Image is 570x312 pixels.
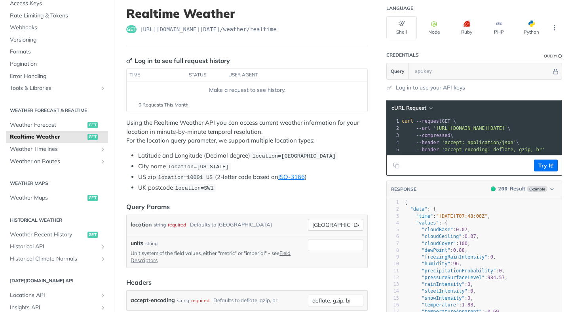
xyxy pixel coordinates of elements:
[402,118,413,124] span: curl
[456,227,467,232] span: 0.07
[391,185,417,193] button: RESPONSE
[405,234,479,239] span: : ,
[10,36,106,44] span: Versioning
[484,16,514,39] button: PHP
[154,219,166,230] div: string
[436,213,488,219] span: "[DATE]T07:48:00Z"
[422,295,464,301] span: "snowIntensity"
[138,183,368,192] li: UK postcode
[549,22,560,34] button: More Languages
[422,261,450,266] span: "humidity"
[387,118,400,125] div: 1
[139,101,188,108] span: 0 Requests This Month
[405,275,507,280] span: : ,
[6,34,108,46] a: Versioning
[145,240,158,247] div: string
[405,200,407,205] span: {
[387,125,400,132] div: 2
[252,153,336,159] span: location=[GEOGRAPHIC_DATA]
[387,220,399,226] div: 4
[6,58,108,70] a: Pagination
[131,239,143,247] label: units
[551,24,558,31] svg: More ellipsis
[100,158,106,165] button: Show subpages for Weather on Routes
[442,140,516,145] span: 'accept: application/json'
[416,213,433,219] span: "time"
[10,255,98,263] span: Historical Climate Normals
[131,249,305,264] p: Unit system of the field values, either "metric" or "imperial" - see
[6,46,108,58] a: Formats
[387,302,399,308] div: 16
[386,52,419,58] div: Credentials
[442,147,545,152] span: 'accept-encoding: deflate, gzip, br'
[138,151,368,160] li: Latitude and Longitude (Decimal degree)
[387,295,399,302] div: 15
[6,82,108,94] a: Tools & LibrariesShow subpages for Tools & Libraries
[405,295,473,301] span: : ,
[10,72,106,80] span: Error Handling
[405,241,470,246] span: : ,
[10,231,85,239] span: Weather Recent History
[387,281,399,288] div: 13
[389,104,435,112] button: cURL Request
[126,6,368,21] h1: Realtime Weather
[386,16,417,39] button: Shell
[387,288,399,295] div: 14
[6,156,108,167] a: Weather on RoutesShow subpages for Weather on Routes
[411,63,551,79] input: apikey
[470,288,473,294] span: 0
[387,247,399,254] div: 8
[534,160,558,171] button: Try It!
[10,291,98,299] span: Locations API
[6,253,108,265] a: Historical Climate NormalsShow subpages for Historical Climate Normals
[386,5,413,11] div: Language
[10,12,106,20] span: Rate Limiting & Tokens
[416,220,439,226] span: "values"
[10,60,106,68] span: Pagination
[422,302,459,308] span: "temperature"
[391,160,402,171] button: Copy to clipboard
[416,126,430,131] span: --url
[405,261,462,266] span: : ,
[138,173,368,182] li: US zip (2-letter code based on )
[10,84,98,92] span: Tools & Libraries
[467,295,470,301] span: 0
[138,162,368,171] li: City name
[405,302,476,308] span: : ,
[168,219,186,230] div: required
[126,57,133,64] svg: Key
[498,186,507,192] span: 200
[127,69,186,82] th: time
[387,146,400,153] div: 5
[10,24,106,32] span: Webhooks
[10,158,98,166] span: Weather on Routes
[405,247,467,253] span: : ,
[422,288,467,294] span: "sleetIntensity"
[126,202,170,211] div: Query Params
[544,53,562,59] div: QueryInformation
[10,194,85,202] span: Weather Maps
[516,16,547,39] button: Python
[100,146,106,152] button: Show subpages for Weather Timelines
[391,105,426,111] span: cURL Request
[387,213,399,220] div: 3
[6,143,108,155] a: Weather TimelinesShow subpages for Weather Timelines
[126,25,137,33] span: get
[422,268,496,274] span: "precipitationProbability"
[402,140,519,145] span: \
[465,234,476,239] span: 0.07
[10,145,98,153] span: Weather Timelines
[416,118,442,124] span: --request
[126,278,152,287] div: Headers
[410,206,427,212] span: "data"
[6,217,108,224] h2: Historical Weather
[433,126,507,131] span: '[URL][DOMAIN_NAME][DATE]'
[100,304,106,311] button: Show subpages for Insights API
[416,133,450,138] span: --compressed
[422,227,453,232] span: "cloudBase"
[498,185,525,193] div: - Result
[6,70,108,82] a: Error Handling
[422,241,456,246] span: "cloudCover"
[488,275,505,280] span: 984.57
[405,282,473,287] span: : ,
